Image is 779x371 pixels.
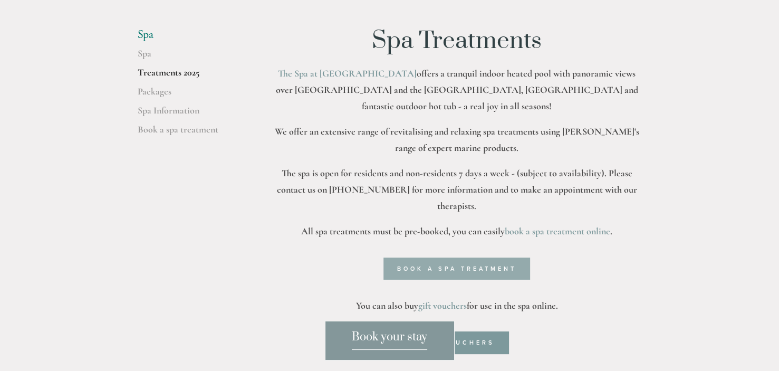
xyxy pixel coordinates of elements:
a: Packages [138,85,238,104]
a: Spa [138,47,238,66]
a: gift vouchers [418,300,467,311]
p: The spa is open for residents and non-residents 7 days a week - (subject to availability). Please... [272,165,642,214]
a: book a spa treatment online [505,225,610,237]
span: Book your stay [352,330,427,350]
a: Book a spa treatment [383,258,530,280]
a: The Spa at [GEOGRAPHIC_DATA] [278,68,417,79]
p: offers a tranquil indoor heated pool with panoramic views over [GEOGRAPHIC_DATA] and the [GEOGRAP... [272,65,642,114]
h1: Spa Treatments [272,28,642,54]
p: You can also buy for use in the spa online. [272,298,642,314]
a: Book a spa treatment [138,123,238,142]
strong: We offer an extensive range of revitalising and relaxing spa treatments using [PERSON_NAME]'s ran... [275,126,641,154]
a: Book your stay [325,321,455,360]
a: Spa Information [138,104,238,123]
p: All spa treatments must be pre-booked, you can easily . [272,223,642,240]
li: Spa [138,28,238,42]
a: Treatments 2025 [138,66,238,85]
